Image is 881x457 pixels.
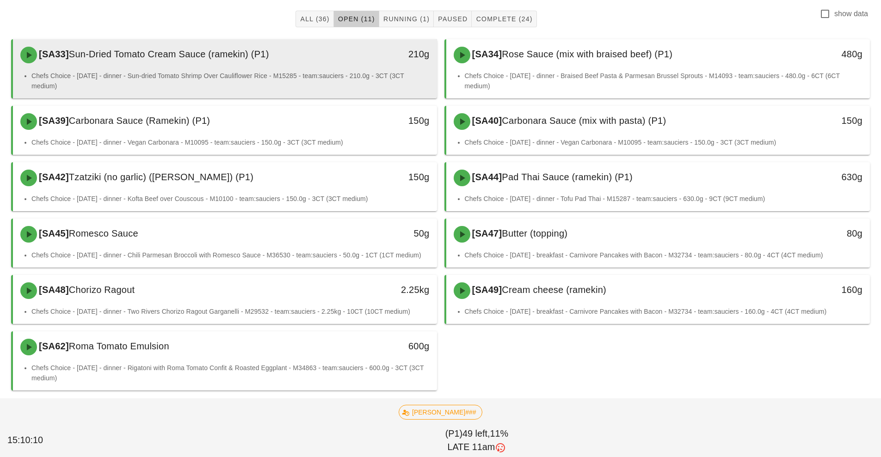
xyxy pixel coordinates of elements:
[37,341,69,351] span: [SA62]
[6,432,78,449] div: 15:10:10
[69,285,135,295] span: Chorizo Ragout
[69,172,253,182] span: Tzatziki (no garlic) ([PERSON_NAME]) (P1)
[31,137,430,147] li: Chefs Choice - [DATE] - dinner - Vegan Carbonara - M10095 - team:sauciers - 150.0g - 3CT (3CT med...
[472,11,536,27] button: Complete (24)
[434,11,472,27] button: Paused
[502,228,567,238] span: Butter (topping)
[37,49,69,59] span: [SA33]
[769,282,863,297] div: 160g
[296,11,333,27] button: All (36)
[383,15,430,23] span: Running (1)
[69,228,138,238] span: Romesco Sauce
[335,47,429,61] div: 210g
[437,15,468,23] span: Paused
[379,11,434,27] button: Running (1)
[37,228,69,238] span: [SA45]
[31,250,430,260] li: Chefs Choice - [DATE] - dinner - Chili Parmesan Broccoli with Romesco Sauce - M36530 - team:sauci...
[465,194,863,204] li: Chefs Choice - [DATE] - dinner - Tofu Pad Thai - M15287 - team:sauciers - 630.0g - 9CT (9CT medium)
[335,170,429,184] div: 150g
[475,15,532,23] span: Complete (24)
[37,285,69,295] span: [SA48]
[465,306,863,317] li: Chefs Choice - [DATE] - breakfast - Carnivore Pancakes with Bacon - M32734 - team:sauciers - 160....
[769,113,863,128] div: 150g
[69,49,269,59] span: Sun-Dried Tomato Cream Sauce (ramekin) (P1)
[300,15,329,23] span: All (36)
[769,170,863,184] div: 630g
[470,172,502,182] span: [SA44]
[334,11,379,27] button: Open (11)
[769,47,863,61] div: 480g
[502,49,672,59] span: Rose Sauce (mix with braised beef) (P1)
[470,285,502,295] span: [SA49]
[465,250,863,260] li: Chefs Choice - [DATE] - breakfast - Carnivore Pancakes with Bacon - M32734 - team:sauciers - 80.0...
[335,113,429,128] div: 150g
[470,49,502,59] span: [SA34]
[335,226,429,241] div: 50g
[462,428,490,439] span: 49 left,
[69,341,169,351] span: Roma Tomato Emulsion
[78,425,875,456] div: (P1) 11%
[465,71,863,91] li: Chefs Choice - [DATE] - dinner - Braised Beef Pasta & Parmesan Brussel Sprouts - M14093 - team:sa...
[769,226,863,241] div: 80g
[470,228,502,238] span: [SA47]
[69,116,210,126] span: Carbonara Sauce (Ramekin) (P1)
[502,285,606,295] span: Cream cheese (ramekin)
[31,71,430,91] li: Chefs Choice - [DATE] - dinner - Sun-dried Tomato Shrimp Over Cauliflower Rice - M15285 - team:sa...
[80,440,874,454] div: LATE 11am
[465,137,863,147] li: Chefs Choice - [DATE] - dinner - Vegan Carbonara - M10095 - team:sauciers - 150.0g - 3CT (3CT med...
[37,116,69,126] span: [SA39]
[31,306,430,317] li: Chefs Choice - [DATE] - dinner - Two Rivers Chorizo Ragout Garganelli - M29532 - team:sauciers - ...
[502,172,633,182] span: Pad Thai Sauce (ramekin) (P1)
[470,116,502,126] span: [SA40]
[335,282,429,297] div: 2.25kg
[338,15,375,23] span: Open (11)
[405,405,476,419] span: [PERSON_NAME]###
[37,172,69,182] span: [SA42]
[834,9,868,18] label: show data
[502,116,666,126] span: Carbonara Sauce (mix with pasta) (P1)
[31,363,430,383] li: Chefs Choice - [DATE] - dinner - Rigatoni with Roma Tomato Confit & Roasted Eggplant - M34863 - t...
[31,194,430,204] li: Chefs Choice - [DATE] - dinner - Kofta Beef over Couscous - M10100 - team:sauciers - 150.0g - 3CT...
[335,339,429,353] div: 600g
